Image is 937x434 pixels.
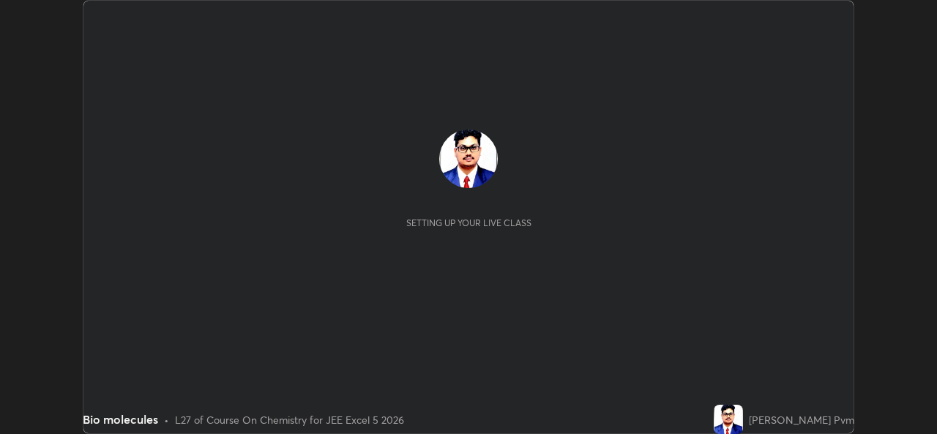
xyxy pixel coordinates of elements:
div: Setting up your live class [406,217,531,228]
div: [PERSON_NAME] Pvm [749,412,854,427]
div: • [164,412,169,427]
img: aac4110866d7459b93fa02c8e4758a58.jpg [714,405,743,434]
div: L27 of Course On Chemistry for JEE Excel 5 2026 [175,412,404,427]
img: aac4110866d7459b93fa02c8e4758a58.jpg [439,130,498,188]
div: Bio molecules [83,411,158,428]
